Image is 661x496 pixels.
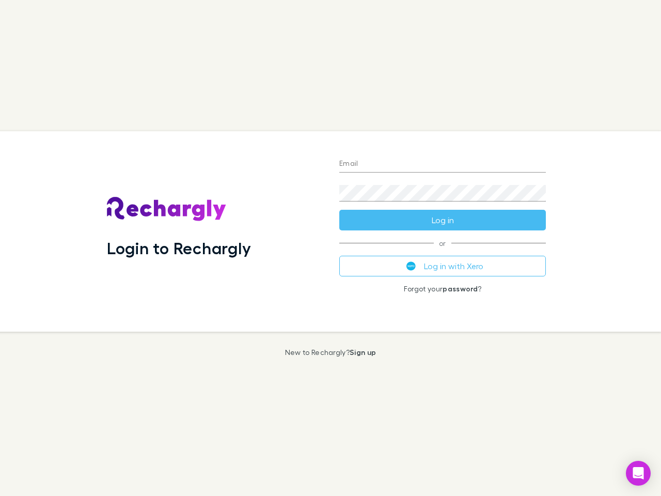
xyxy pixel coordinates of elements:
div: Open Intercom Messenger [626,461,651,486]
button: Log in with Xero [339,256,546,276]
p: Forgot your ? [339,285,546,293]
p: New to Rechargly? [285,348,376,357]
img: Xero's logo [406,261,416,271]
a: Sign up [350,348,376,357]
a: password [443,284,478,293]
img: Rechargly's Logo [107,197,227,222]
button: Log in [339,210,546,230]
h1: Login to Rechargly [107,238,251,258]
